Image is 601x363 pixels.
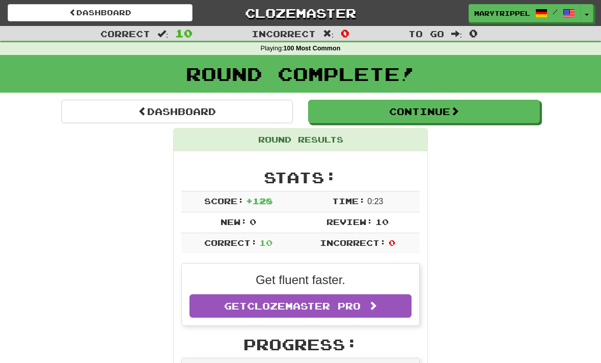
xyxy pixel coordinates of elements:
span: To go [408,29,444,39]
span: MaryTrippel [474,9,530,18]
strong: 100 Most Common [283,45,340,52]
span: 0 [469,27,478,39]
span: 10 [375,217,389,227]
h2: Stats: [181,169,420,186]
span: Correct [100,29,150,39]
span: / [553,8,558,15]
span: Clozemaster Pro [247,300,361,312]
p: Get fluent faster. [189,271,412,289]
a: Clozemaster [208,4,393,22]
a: Dashboard [61,100,293,123]
span: : [451,30,462,38]
span: Incorrect: [320,238,386,247]
a: GetClozemaster Pro [189,294,412,318]
span: Incorrect [252,29,316,39]
span: Score: [204,196,244,206]
span: 0 [389,238,395,247]
span: New: [221,217,247,227]
span: 10 [175,27,193,39]
a: MaryTrippel / [469,4,581,22]
span: : [323,30,334,38]
a: Dashboard [8,4,193,21]
div: Round Results [174,129,427,151]
span: Review: [326,217,373,227]
h2: Progress: [181,336,420,353]
span: Correct: [204,238,257,247]
span: 10 [259,238,272,247]
h1: Round Complete! [4,64,597,84]
span: Time: [332,196,365,206]
span: 0 [341,27,349,39]
span: 0 [250,217,256,227]
span: : [157,30,169,38]
button: Continue [308,100,540,123]
span: 0 : 23 [367,197,383,206]
span: + 128 [246,196,272,206]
